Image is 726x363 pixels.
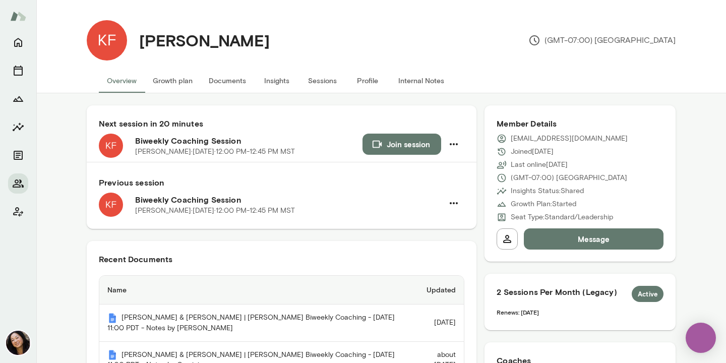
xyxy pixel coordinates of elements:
[511,160,568,170] p: Last online [DATE]
[107,350,117,360] img: Mento
[528,34,676,46] p: (GMT-07:00) [GEOGRAPHIC_DATA]
[390,69,452,93] button: Internal Notes
[135,135,362,147] h6: Biweekly Coaching Session
[299,69,345,93] button: Sessions
[8,60,28,81] button: Sessions
[99,176,464,189] h6: Previous session
[362,134,441,155] button: Join session
[497,309,539,316] span: Renews: [DATE]
[135,194,443,206] h6: Biweekly Coaching Session
[99,276,410,305] th: Name
[497,286,663,302] h6: 2 Sessions Per Month (Legacy)
[511,212,613,222] p: Seat Type: Standard/Leadership
[6,331,30,355] img: Ming Chen
[511,173,627,183] p: (GMT-07:00) [GEOGRAPHIC_DATA]
[99,253,464,265] h6: Recent Documents
[345,69,390,93] button: Profile
[632,289,663,299] span: Active
[8,117,28,137] button: Insights
[99,117,464,130] h6: Next session in 20 minutes
[99,305,410,342] th: [PERSON_NAME] & [PERSON_NAME] | [PERSON_NAME] Biweekly Coaching - [DATE] 11:00 PDT - Notes by [PE...
[410,305,464,342] td: [DATE]
[99,69,145,93] button: Overview
[511,199,576,209] p: Growth Plan: Started
[524,228,663,250] button: Message
[135,147,295,157] p: [PERSON_NAME] · [DATE] · 12:00 PM-12:45 PM MST
[139,31,270,50] h4: [PERSON_NAME]
[8,145,28,165] button: Documents
[511,134,628,144] p: [EMAIL_ADDRESS][DOMAIN_NAME]
[87,20,127,60] img: Kara Felson
[254,69,299,93] button: Insights
[497,117,663,130] h6: Member Details
[511,186,584,196] p: Insights Status: Shared
[8,202,28,222] button: Client app
[8,173,28,194] button: Members
[8,32,28,52] button: Home
[10,7,26,26] img: Mento
[8,89,28,109] button: Growth Plan
[107,313,117,323] img: Mento
[511,147,554,157] p: Joined [DATE]
[201,69,254,93] button: Documents
[410,276,464,305] th: Updated
[135,206,295,216] p: [PERSON_NAME] · [DATE] · 12:00 PM-12:45 PM MST
[145,69,201,93] button: Growth plan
